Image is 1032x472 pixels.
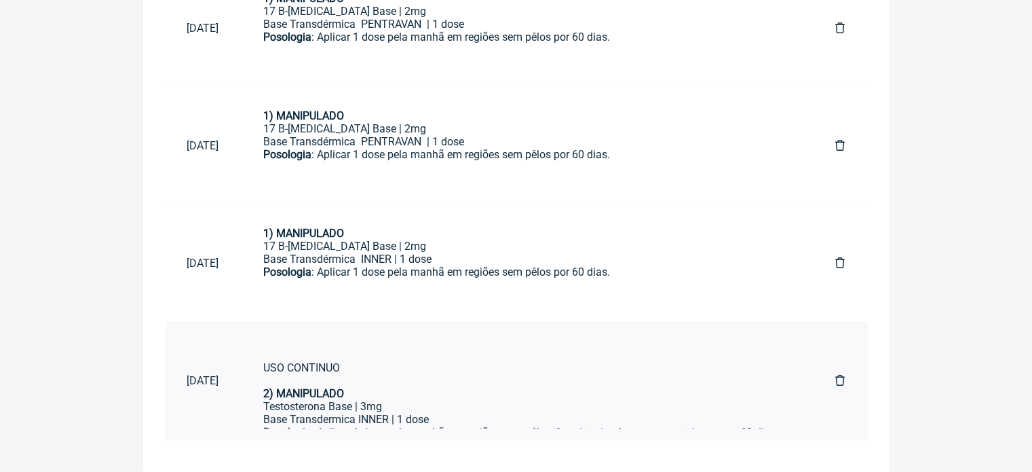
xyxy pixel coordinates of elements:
a: [DATE] [165,11,242,46]
div: Base Transdérmica PENTRAVAN | 1 dose [263,18,792,31]
strong: 2) MANIPULADO [263,387,344,400]
div: Base Transdermica INNER | 1 dose [263,413,792,426]
div: : Aplicar 1 dose pela manhã em regiões sem pêlos por 60 dias. USO CONTINUO [263,266,792,356]
div: : Aplicar 1 dose pela manhã em regiões sem pêlos por 60 dias. USO CONTINUO [263,148,792,238]
div: 17 B-[MEDICAL_DATA] Base | 2mg [263,122,792,135]
div: : Aplicar 1 dose pela manhã em regiões sem pêlos por 60 dias. USO CONTINUO [263,31,792,121]
a: 1) MANIPULADO17 B-[MEDICAL_DATA] Base | 2mgBase Transdérmica INNER | 1 dosePosologia: Aplicar 1 d... [242,333,814,429]
div: : Aplicar 1 dose pela manhã em regiões sem pêlos, face interior da coxa ou antebraço por 60 dias. [263,426,792,452]
a: 1) MANIPULADO17 B-[MEDICAL_DATA] Base | 2mgBase Transdérmica INNER | 1 dosePosologia: Aplicar 1 d... [242,216,814,311]
a: [DATE] [165,128,242,163]
div: Base Transdérmica INNER | 1 dose [263,253,792,266]
div: Testosterona Base | 3mg [263,400,792,413]
strong: 1) MANIPULADO [263,109,344,122]
strong: Posologia [263,31,311,43]
div: 17 B-[MEDICAL_DATA] Base | 2mg [263,240,792,253]
strong: 1) MANIPULADO [263,227,344,240]
strong: Posologia [263,266,311,278]
div: Base Transdérmica PENTRAVAN | 1 dose [263,135,792,148]
a: [DATE] [165,246,242,280]
strong: Posologia [263,426,311,439]
a: 1) MANIPULADO17 B-[MEDICAL_DATA] Base | 2mgBase Transdérmica PENTRAVAN | 1 dosePosologia: Aplicar... [242,98,814,194]
div: : Aplicar 1 dose pela manhã em regiões sem pêlos por 60 dias. USO CONTINUO [263,310,792,400]
div: 17 B-[MEDICAL_DATA] Base | 2mg [263,5,792,18]
a: [DATE] [165,363,242,398]
strong: Posologia [263,148,311,161]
